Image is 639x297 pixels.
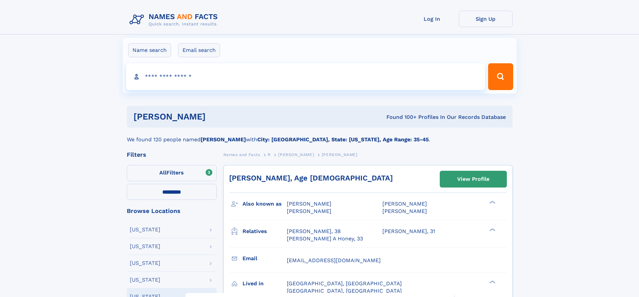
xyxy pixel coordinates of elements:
[322,152,358,157] span: [PERSON_NAME]
[488,200,496,205] div: ❯
[278,152,314,157] span: [PERSON_NAME]
[488,280,496,284] div: ❯
[127,208,217,214] div: Browse Locations
[287,257,381,264] span: [EMAIL_ADDRESS][DOMAIN_NAME]
[201,136,246,143] b: [PERSON_NAME]
[287,280,402,287] span: [GEOGRAPHIC_DATA], [GEOGRAPHIC_DATA]
[287,201,331,207] span: [PERSON_NAME]
[287,228,341,235] a: [PERSON_NAME], 38
[243,226,287,237] h3: Relatives
[405,11,459,27] a: Log In
[287,235,363,242] a: [PERSON_NAME] A Honey, 33
[178,43,220,57] label: Email search
[127,152,217,158] div: Filters
[296,114,506,121] div: Found 100+ Profiles In Our Records Database
[134,113,296,121] h1: [PERSON_NAME]
[223,150,260,159] a: Names and Facts
[382,201,427,207] span: [PERSON_NAME]
[229,174,393,182] a: [PERSON_NAME], Age [DEMOGRAPHIC_DATA]
[130,227,160,232] div: [US_STATE]
[243,253,287,264] h3: Email
[126,63,485,90] input: search input
[440,171,507,187] a: View Profile
[127,165,217,181] label: Filters
[243,198,287,210] h3: Also known as
[488,63,513,90] button: Search Button
[459,11,513,27] a: Sign Up
[382,228,435,235] a: [PERSON_NAME], 31
[257,136,429,143] b: City: [GEOGRAPHIC_DATA], State: [US_STATE], Age Range: 35-45
[130,277,160,283] div: [US_STATE]
[243,278,287,289] h3: Lived in
[268,150,271,159] a: R
[457,171,489,187] div: View Profile
[287,208,331,214] span: [PERSON_NAME]
[268,152,271,157] span: R
[278,150,314,159] a: [PERSON_NAME]
[488,227,496,232] div: ❯
[127,128,513,144] div: We found 120 people named with .
[130,261,160,266] div: [US_STATE]
[128,43,171,57] label: Name search
[159,169,166,176] span: All
[382,208,427,214] span: [PERSON_NAME]
[130,244,160,249] div: [US_STATE]
[127,11,223,29] img: Logo Names and Facts
[287,288,402,294] span: [GEOGRAPHIC_DATA], [GEOGRAPHIC_DATA]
